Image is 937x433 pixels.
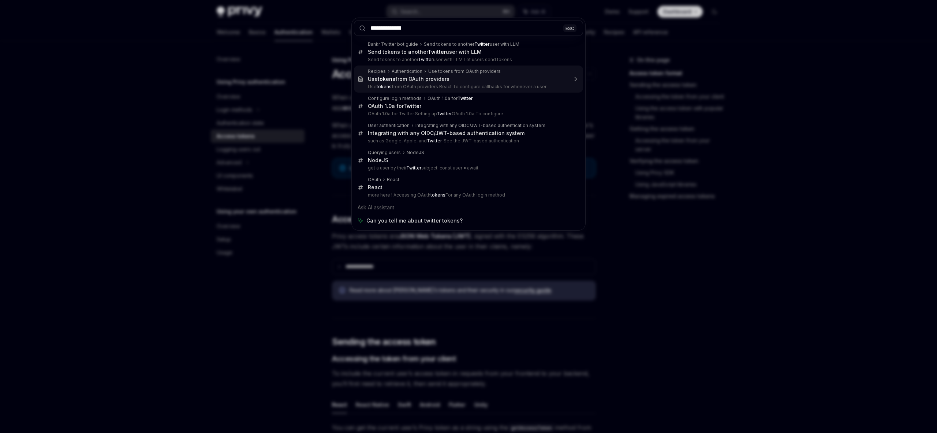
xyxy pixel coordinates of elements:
[368,84,568,90] p: Use from OAuth providers React To configure callbacks for whenever a user
[424,41,519,47] div: Send tokens to another user with LLM
[418,57,433,62] b: Twitter
[368,177,381,183] div: OAuth
[474,41,490,47] b: Twitter
[437,111,452,116] b: Twitter
[368,157,388,164] div: NodeJS
[392,68,422,74] div: Authentication
[368,150,401,156] div: Querying users
[406,165,421,171] b: Twitter
[368,41,418,47] div: Bankr Twitter bot guide
[368,68,386,74] div: Recipes
[368,96,422,101] div: Configure login methods
[563,24,576,32] div: ESC
[368,103,421,109] div: OAuth 1.0a for
[368,57,568,63] p: Send tokens to another user with LLM Let users send tokens
[368,192,568,198] p: more here ! Accessing OAuth For any OAuth login method
[403,103,421,109] b: Twitter
[366,217,463,224] span: Can you tell me about twitter tokens?
[427,138,441,143] b: Twitter
[377,84,392,89] b: tokens
[430,192,445,198] b: tokens
[458,96,473,101] b: Twitter
[428,49,446,55] b: Twitter
[368,165,568,171] p: get a user by their subject: const user = await
[368,184,382,191] div: React
[407,150,424,156] div: NodeJS
[415,123,545,128] div: Integrating with any OIDC/JWT-based authentication system
[368,123,410,128] div: User authentication
[368,76,449,82] div: Use from OAuth providers
[378,76,395,82] b: tokens
[368,49,482,55] div: Send tokens to another user with LLM
[368,138,568,144] p: such as Google, Apple, and . See the JWT-based authentication
[368,111,568,117] p: OAuth 1.0a for Twitter Setting up OAuth 1.0a To configure
[368,130,525,137] div: Integrating with any OIDC/JWT-based authentication system
[428,68,501,74] div: Use tokens from OAuth providers
[354,201,583,214] div: Ask AI assistant
[428,96,473,101] div: OAuth 1.0a for
[387,177,399,183] div: React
